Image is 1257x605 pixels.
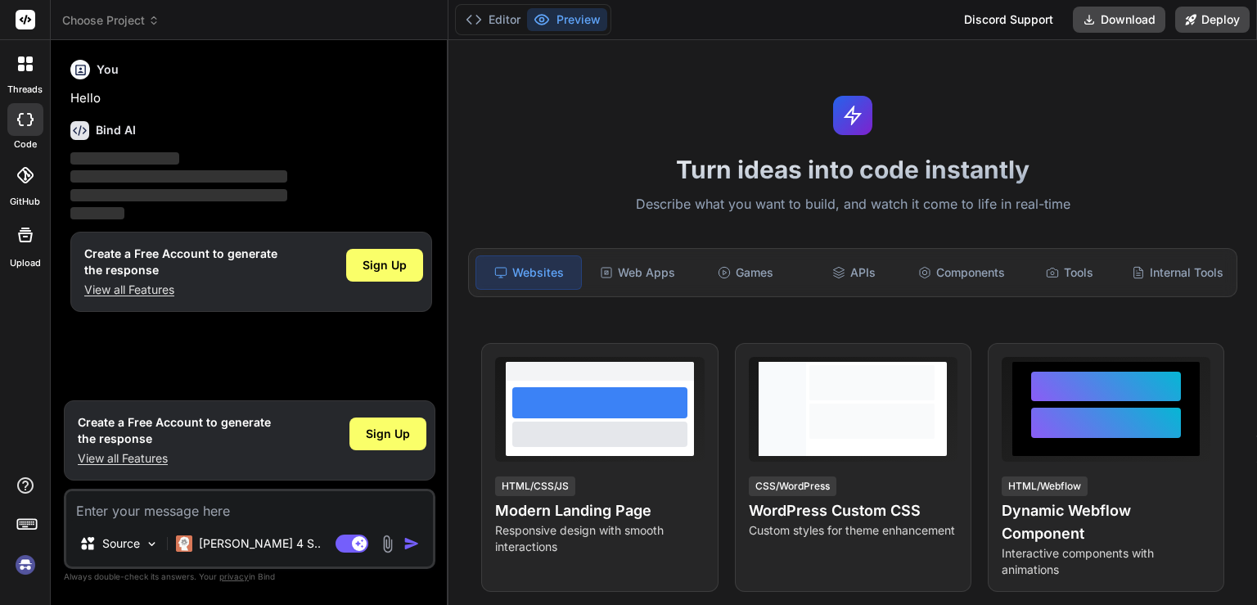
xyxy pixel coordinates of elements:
label: code [14,138,37,151]
p: View all Features [84,282,277,298]
p: Hello [70,89,432,108]
img: Claude 4 Sonnet [176,535,192,552]
span: Choose Project [62,12,160,29]
button: Editor [459,8,527,31]
h1: Create a Free Account to generate the response [84,246,277,278]
div: Tools [1017,255,1122,290]
div: Components [909,255,1014,290]
span: Sign Up [363,257,407,273]
h6: Bind AI [96,122,136,138]
img: signin [11,551,39,579]
div: Discord Support [954,7,1063,33]
p: Describe what you want to build, and watch it come to life in real-time [458,194,1247,215]
label: threads [7,83,43,97]
span: Sign Up [366,426,410,442]
div: Web Apps [585,255,690,290]
h4: Dynamic Webflow Component [1002,499,1210,545]
span: ‌ [70,207,124,219]
div: HTML/CSS/JS [495,476,575,496]
h4: WordPress Custom CSS [749,499,957,522]
h1: Turn ideas into code instantly [458,155,1247,184]
p: Always double-check its answers. Your in Bind [64,569,435,585]
img: icon [403,535,420,552]
p: Custom styles for theme enhancement [749,522,957,539]
div: CSS/WordPress [749,476,836,496]
p: Interactive components with animations [1002,545,1210,578]
p: [PERSON_NAME] 4 S.. [199,535,321,552]
h1: Create a Free Account to generate the response [78,414,271,447]
h6: You [97,61,119,78]
img: attachment [378,535,397,553]
div: Websites [475,255,582,290]
div: Games [693,255,798,290]
button: Preview [527,8,607,31]
div: Internal Tools [1125,255,1230,290]
label: GitHub [10,195,40,209]
p: Responsive design with smooth interactions [495,522,704,555]
button: Deploy [1175,7,1250,33]
p: Source [102,535,140,552]
p: View all Features [78,450,271,467]
div: HTML/Webflow [1002,476,1088,496]
h4: Modern Landing Page [495,499,704,522]
img: Pick Models [145,537,159,551]
span: privacy [219,571,249,581]
span: ‌ [70,170,287,183]
label: Upload [10,256,41,270]
button: Download [1073,7,1165,33]
span: ‌ [70,189,287,201]
div: APIs [801,255,906,290]
span: ‌ [70,152,179,165]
